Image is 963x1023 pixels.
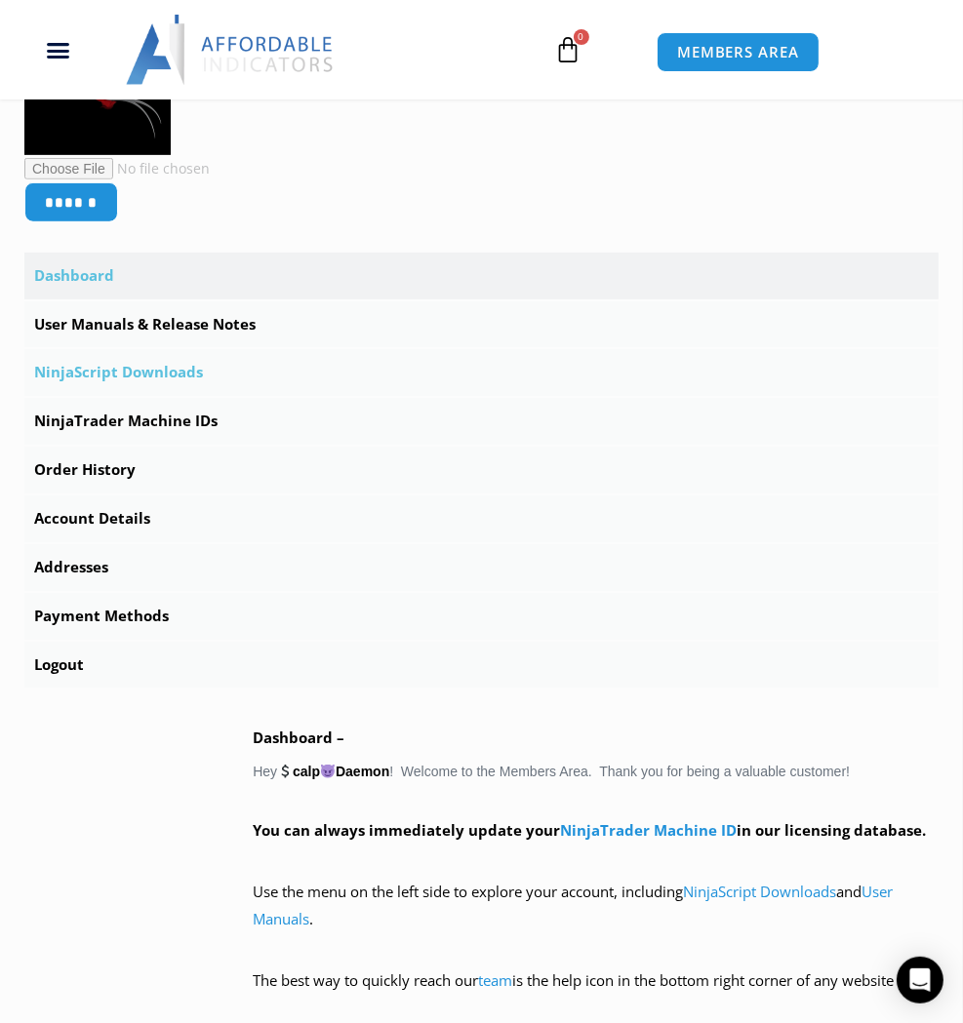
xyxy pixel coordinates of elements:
[24,642,939,689] a: Logout
[278,765,292,778] img: 💲
[897,957,943,1003] div: Open Intercom Messenger
[24,253,939,299] a: Dashboard
[253,728,344,747] b: Dashboard –
[24,593,939,640] a: Payment Methods
[24,544,939,591] a: Addresses
[24,398,939,445] a: NinjaTrader Machine IDs
[526,21,612,78] a: 0
[574,29,589,45] span: 0
[683,882,836,901] a: NinjaScript Downloads
[24,253,939,689] nav: Account pages
[11,31,106,68] div: Menu Toggle
[657,32,820,72] a: MEMBERS AREA
[253,882,893,928] a: User Manuals
[277,764,389,779] strong: calp Daemon
[677,45,799,59] span: MEMBERS AREA
[24,447,939,493] a: Order History
[253,725,939,1022] div: Hey ! Welcome to the Members Area. Thank you for being a valuable customer!
[253,967,939,1022] p: The best way to quickly reach our is the help icon in the bottom right corner of any website page!
[24,349,939,396] a: NinjaScript Downloads
[126,15,336,85] img: LogoAI | Affordable Indicators – NinjaTrader
[253,820,926,840] strong: You can always immediately update your in our licensing database.
[560,820,737,840] a: NinjaTrader Machine ID
[478,970,512,990] a: team
[253,879,939,961] p: Use the menu on the left side to explore your account, including and .
[321,765,335,778] img: 😈
[24,301,939,348] a: User Manuals & Release Notes
[24,495,939,542] a: Account Details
